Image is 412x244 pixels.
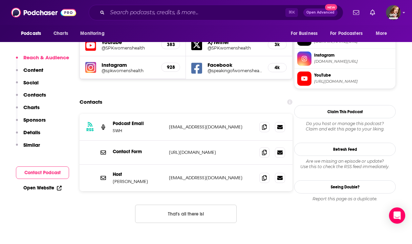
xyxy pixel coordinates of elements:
span: More [376,29,387,38]
h5: 383 [167,42,174,47]
button: Similar [16,142,40,154]
h3: RSS [86,127,94,133]
p: Contact Form [113,149,164,155]
p: Charts [23,104,40,110]
span: Podcasts [21,29,41,38]
div: Search podcasts, credits, & more... [89,5,343,20]
a: @spkwomenshealth [102,68,156,73]
a: Show notifications dropdown [367,7,378,18]
h5: X/Twitter [208,39,262,45]
p: [PERSON_NAME] [113,179,164,184]
h5: Instagram [102,62,156,68]
span: YouTube [314,72,393,78]
button: Social [16,79,39,92]
span: ⌘ K [285,8,298,17]
img: User Profile [386,5,401,20]
h5: 928 [167,64,174,70]
a: YouTube[URL][DOMAIN_NAME] [297,72,393,86]
div: Open Intercom Messenger [389,207,405,224]
button: open menu [75,27,113,40]
button: Charts [16,104,40,117]
button: Claim This Podcast [294,105,396,118]
p: [URL][DOMAIN_NAME] [169,149,254,155]
p: Social [23,79,39,86]
div: Are we missing an episode or update? Use this to check the RSS feed immediately. [294,159,396,169]
button: Contacts [16,91,46,104]
a: Seeing Double? [294,180,396,194]
h5: 3k [274,42,281,47]
h5: Youtube [102,39,156,45]
button: Sponsors [16,117,46,129]
p: [EMAIL_ADDRESS][DOMAIN_NAME] [169,124,254,130]
a: Show notifications dropdown [350,7,362,18]
input: Search podcasts, credits, & more... [107,7,285,18]
div: Report this page as a duplicate. [294,196,396,202]
p: Content [23,67,43,73]
a: @SPKwomenshealth [102,45,156,50]
button: Contact Podcast [16,166,69,179]
p: SWH [113,128,164,134]
button: Open AdvancedNew [303,8,338,17]
button: Nothing here. [135,205,237,223]
span: For Business [291,29,318,38]
p: Reach & Audience [23,54,69,61]
a: Open Website [23,185,62,191]
button: Reach & Audience [16,54,69,67]
span: Do you host or manage this podcast? [294,121,396,126]
p: Details [23,129,40,136]
h5: Facebook [208,62,262,68]
button: Show profile menu [386,5,401,20]
span: New [325,4,337,11]
h2: Contacts [80,96,102,108]
span: Logged in as pamelastevensmedia [386,5,401,20]
p: Contacts [23,91,46,98]
p: Host [113,171,164,177]
span: Monitoring [80,29,104,38]
p: Sponsors [23,117,46,123]
button: open menu [16,27,50,40]
span: For Podcasters [330,29,363,38]
button: Details [16,129,40,142]
button: open menu [286,27,326,40]
img: iconImage [85,62,96,73]
a: Charts [49,27,72,40]
img: Podchaser - Follow, Share and Rate Podcasts [11,6,76,19]
span: instagram.com/spkwomenshealth [314,59,393,64]
span: Instagram [314,52,393,58]
span: Open Advanced [306,11,334,14]
h5: 4k [274,65,281,70]
p: Podcast Email [113,121,164,126]
span: https://www.youtube.com/@SPKwomenshealth [314,79,393,84]
button: Content [16,67,43,79]
button: open menu [371,27,396,40]
div: Claim and edit this page to your liking. [294,121,396,132]
a: @speakingofwomenshealth [208,68,262,73]
button: Refresh Feed [294,143,396,156]
button: open menu [326,27,372,40]
p: [EMAIL_ADDRESS][DOMAIN_NAME] [169,175,254,181]
p: Similar [23,142,40,148]
span: Charts [53,29,68,38]
a: @SPKwomenshealth [208,45,262,50]
a: Instagram[DOMAIN_NAME][URL] [297,52,393,66]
